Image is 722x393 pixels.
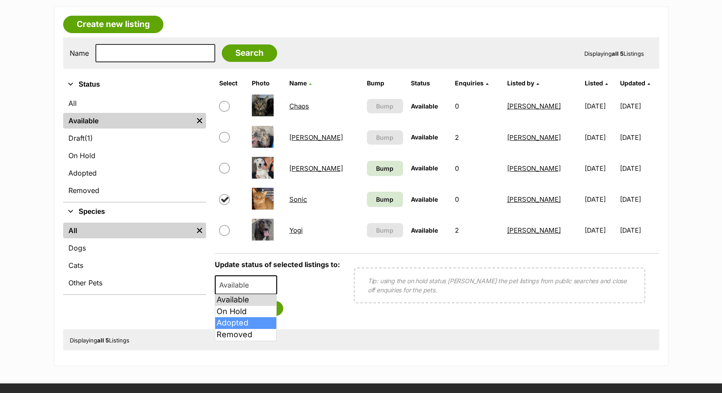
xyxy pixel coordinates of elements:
[367,192,403,207] a: Bump
[289,79,307,87] span: Name
[376,102,393,111] span: Bump
[222,44,277,62] input: Search
[63,165,206,181] a: Adopted
[411,196,438,203] span: Available
[63,16,163,33] a: Create new listing
[411,133,438,141] span: Available
[63,275,206,291] a: Other Pets
[451,153,503,183] td: 0
[620,91,658,121] td: [DATE]
[63,79,206,90] button: Status
[581,215,619,245] td: [DATE]
[581,153,619,183] td: [DATE]
[451,122,503,152] td: 2
[289,102,309,110] a: Chaos
[70,337,129,344] span: Displaying Listings
[367,99,403,113] button: Bump
[367,223,403,237] button: Bump
[367,161,403,176] a: Bump
[63,148,206,163] a: On Hold
[216,279,258,291] span: Available
[620,122,658,152] td: [DATE]
[63,95,206,111] a: All
[63,221,206,294] div: Species
[248,76,285,90] th: Photo
[455,79,488,87] a: Enquiries
[451,91,503,121] td: 0
[507,226,561,234] a: [PERSON_NAME]
[215,275,278,295] span: Available
[581,91,619,121] td: [DATE]
[411,102,438,110] span: Available
[63,206,206,217] button: Species
[63,94,206,202] div: Status
[215,260,340,269] label: Update status of selected listings to:
[451,215,503,245] td: 2
[507,102,561,110] a: [PERSON_NAME]
[620,79,650,87] a: Updated
[63,113,193,129] a: Available
[368,276,631,295] p: Tip: using the on hold status [PERSON_NAME] the pet listings from public searches and close off e...
[455,79,484,87] span: translation missing: en.admin.listings.index.attributes.enquiries
[215,317,277,329] li: Adopted
[376,195,393,204] span: Bump
[585,79,603,87] span: Listed
[85,133,93,143] span: (1)
[215,294,277,306] li: Available
[289,133,343,142] a: [PERSON_NAME]
[376,133,393,142] span: Bump
[289,79,312,87] a: Name
[376,164,393,173] span: Bump
[584,50,644,57] span: Displaying Listings
[612,50,624,57] strong: all 5
[411,164,438,172] span: Available
[620,215,658,245] td: [DATE]
[581,184,619,214] td: [DATE]
[289,195,307,203] a: Sonic
[585,79,608,87] a: Listed
[216,76,247,90] th: Select
[97,337,109,344] strong: all 5
[63,223,193,238] a: All
[620,79,645,87] span: Updated
[289,226,303,234] a: Yogi
[507,79,539,87] a: Listed by
[581,122,619,152] td: [DATE]
[367,130,403,145] button: Bump
[620,184,658,214] td: [DATE]
[215,329,277,341] li: Removed
[215,306,277,318] li: On Hold
[63,130,206,146] a: Draft
[507,195,561,203] a: [PERSON_NAME]
[507,133,561,142] a: [PERSON_NAME]
[289,164,343,173] a: [PERSON_NAME]
[193,113,206,129] a: Remove filter
[376,226,393,235] span: Bump
[407,76,451,90] th: Status
[507,79,534,87] span: Listed by
[193,223,206,238] a: Remove filter
[507,164,561,173] a: [PERSON_NAME]
[63,257,206,273] a: Cats
[411,227,438,234] span: Available
[63,240,206,256] a: Dogs
[363,76,407,90] th: Bump
[70,49,89,57] label: Name
[620,153,658,183] td: [DATE]
[451,184,503,214] td: 0
[63,183,206,198] a: Removed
